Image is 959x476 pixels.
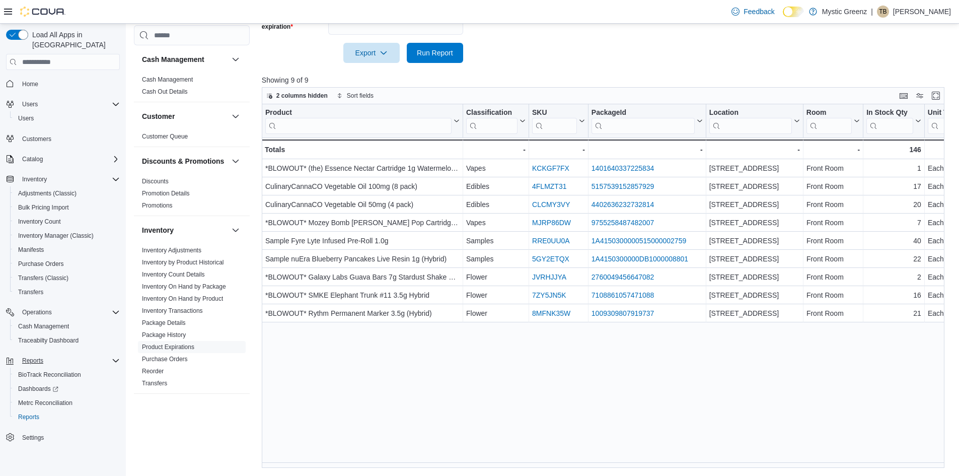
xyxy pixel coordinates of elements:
a: Product Expirations [142,344,194,351]
a: 1A4150300000DB1000008801 [592,255,688,263]
div: [STREET_ADDRESS] [709,271,800,283]
span: Inventory [22,175,47,183]
a: Home [18,78,42,90]
div: In Stock Qty [866,108,913,118]
button: Transfers [10,285,124,299]
span: TB [879,6,887,18]
button: Home [2,76,124,91]
div: CulinaryCannaCO Vegetable Oil 50mg (4 pack) [265,198,460,211]
a: Package Details [142,319,186,326]
div: Classification [466,108,518,118]
div: - [806,144,860,156]
div: 21 [866,307,921,319]
button: Manifests [10,243,124,257]
div: 7 [866,217,921,229]
a: Transfers [14,286,47,298]
span: Home [22,80,38,88]
div: 1 [866,162,921,174]
div: 17 [866,180,921,192]
span: Settings [22,434,44,442]
div: [STREET_ADDRESS] [709,162,800,174]
button: Inventory [2,172,124,186]
span: Cash Out Details [142,88,188,96]
div: Edibles [466,180,526,192]
span: Promotions [142,201,173,210]
span: Manifests [18,246,44,254]
a: Settings [18,432,48,444]
button: Bulk Pricing Import [10,200,124,215]
a: 8MFNK35W [532,309,570,317]
div: Flower [466,289,526,301]
a: 7108861057471088 [592,291,654,299]
span: Reports [18,355,120,367]
a: Dashboards [10,382,124,396]
a: Discounts [142,178,169,185]
a: Dashboards [14,383,62,395]
div: Sample nuEra Blueberry Pancakes Live Resin 1g (Hybrid) [265,253,460,265]
button: Display options [914,90,926,102]
a: RRE0UU0A [532,237,570,245]
button: Operations [18,306,56,318]
div: Front Room [806,289,860,301]
span: Traceabilty Dashboard [18,336,79,345]
div: CulinaryCannaCO Vegetable Oil 100mg (8 pack) [265,180,460,192]
a: Cash Management [142,76,193,83]
div: [STREET_ADDRESS] [709,253,800,265]
div: *BLOWOUT* Mozey Bomb [PERSON_NAME] Pop Cartridge 1g Hybrid [265,217,460,229]
span: Inventory Manager (Classic) [14,230,120,242]
div: Front Room [806,162,860,174]
span: Metrc Reconciliation [18,399,72,407]
button: Classification [466,108,526,134]
button: Inventory Manager (Classic) [10,229,124,243]
h3: Cash Management [142,54,204,64]
a: Purchase Orders [14,258,68,270]
div: Front Room [806,271,860,283]
button: Inventory [142,225,228,235]
span: Metrc Reconciliation [14,397,120,409]
a: Bulk Pricing Import [14,201,73,214]
span: Load All Apps in [GEOGRAPHIC_DATA] [28,30,120,50]
a: MJRP86DW [532,219,571,227]
button: Inventory Count [10,215,124,229]
div: - [709,144,799,156]
span: Inventory Manager (Classic) [18,232,94,240]
a: BioTrack Reconciliation [14,369,85,381]
a: Traceabilty Dashboard [14,334,83,347]
a: Inventory On Hand by Product [142,295,223,302]
a: 1A4150300000515000002759 [592,237,686,245]
div: Front Room [806,217,860,229]
div: Cash Management [134,74,250,102]
button: Users [2,97,124,111]
a: 4FLMZT31 [532,182,566,190]
div: Customer [134,130,250,147]
span: Product Expirations [142,343,194,351]
div: Edibles [466,198,526,211]
button: Users [10,111,124,125]
a: 4402636232732814 [592,200,654,209]
span: Bulk Pricing Import [14,201,120,214]
span: BioTrack Reconciliation [14,369,120,381]
span: Inventory by Product Historical [142,258,224,266]
span: Inventory Adjustments [142,246,201,254]
p: [PERSON_NAME] [893,6,951,18]
div: *BLOWOUT* (the) Essence Nectar Cartridge 1g Watermelon Burst Indica [265,162,460,174]
div: Room [806,108,852,134]
div: Front Room [806,198,860,211]
button: Customer [230,110,242,122]
span: Run Report [417,48,453,58]
a: Inventory Manager (Classic) [14,230,98,242]
button: Metrc Reconciliation [10,396,124,410]
div: Room [806,108,852,118]
span: Dashboards [18,385,58,393]
a: Customers [18,133,55,145]
div: 22 [866,253,921,265]
button: Cash Management [230,53,242,65]
button: Catalog [2,152,124,166]
span: Cash Management [18,322,69,330]
a: 7ZY5JN5K [532,291,566,299]
a: Inventory On Hand by Package [142,283,226,290]
a: Customer Queue [142,133,188,140]
div: Samples [466,235,526,247]
span: Promotion Details [142,189,190,197]
button: Run Report [407,43,463,63]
